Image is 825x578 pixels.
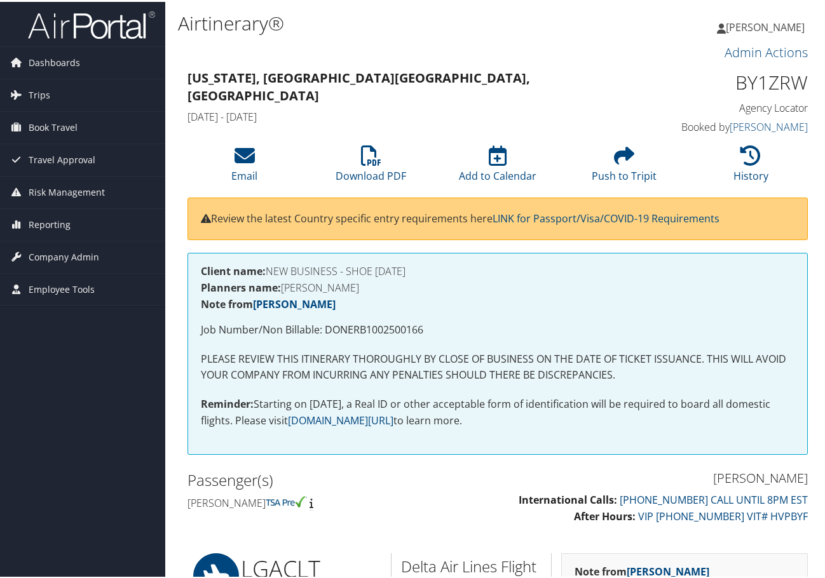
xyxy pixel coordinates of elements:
a: Download PDF [336,151,406,181]
strong: International Calls: [519,491,617,505]
span: Dashboards [29,45,80,77]
h4: NEW BUSINESS - SHOE [DATE] [201,264,794,274]
span: Trips [29,77,50,109]
a: Add to Calendar [459,151,536,181]
a: [PERSON_NAME] [717,6,817,44]
a: LINK for Passport/Visa/COVID-19 Requirements [493,210,719,224]
h1: BY1ZRW [667,67,808,94]
a: History [733,151,768,181]
a: [PERSON_NAME] [627,563,709,577]
h4: Booked by [667,118,808,132]
span: Company Admin [29,239,99,271]
span: Employee Tools [29,272,95,304]
h1: Airtinerary® [178,8,604,35]
h4: Agency Locator [667,99,808,113]
a: [PHONE_NUMBER] CALL UNTIL 8PM EST [620,491,808,505]
span: Reporting [29,207,71,239]
strong: Client name: [201,262,266,276]
a: Admin Actions [725,42,808,59]
span: Book Travel [29,110,78,142]
img: tsa-precheck.png [266,494,307,506]
strong: Planners name: [201,279,281,293]
h2: Passenger(s) [187,467,488,489]
span: Risk Management [29,175,105,206]
h4: [DATE] - [DATE] [187,108,648,122]
img: airportal-logo.png [28,8,155,38]
strong: [US_STATE], [GEOGRAPHIC_DATA] [GEOGRAPHIC_DATA], [GEOGRAPHIC_DATA] [187,67,530,102]
a: [PERSON_NAME] [253,295,336,309]
p: Job Number/Non Billable: DONERB1002500166 [201,320,794,337]
a: [DOMAIN_NAME][URL] [288,412,393,426]
strong: Note from [575,563,709,577]
a: [PERSON_NAME] [730,118,808,132]
strong: Note from [201,295,336,309]
span: [PERSON_NAME] [726,18,805,32]
a: Push to Tripit [592,151,657,181]
h4: [PERSON_NAME] [187,494,488,508]
strong: Reminder: [201,395,254,409]
p: PLEASE REVIEW THIS ITINERARY THOROUGHLY BY CLOSE OF BUSINESS ON THE DATE OF TICKET ISSUANCE. THIS... [201,349,794,382]
h4: [PERSON_NAME] [201,281,794,291]
a: VIP [PHONE_NUMBER] VIT# HVPBYF [638,507,808,521]
a: Email [231,151,257,181]
strong: After Hours: [574,507,636,521]
p: Starting on [DATE], a Real ID or other acceptable form of identification will be required to boar... [201,394,794,427]
h3: [PERSON_NAME] [507,467,808,485]
span: Travel Approval [29,142,95,174]
p: Review the latest Country specific entry requirements here [201,209,794,225]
